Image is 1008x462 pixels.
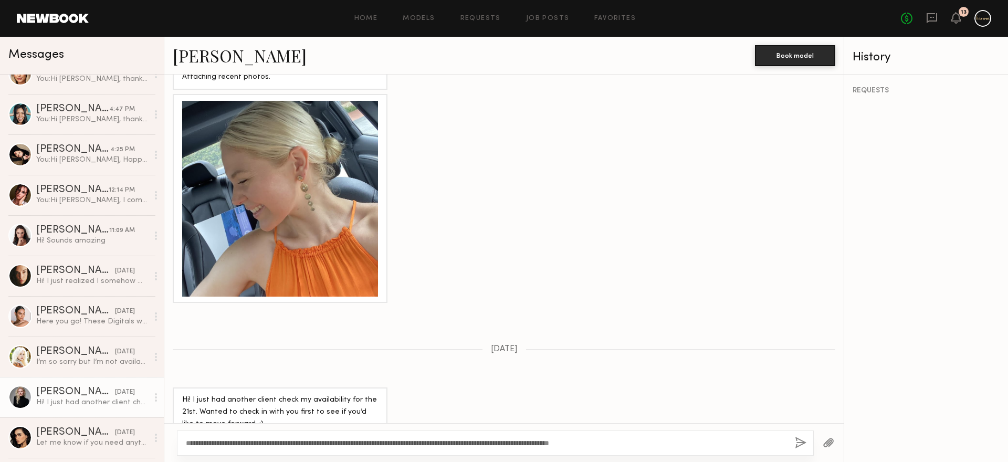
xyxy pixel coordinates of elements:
[109,226,135,236] div: 11:09 AM
[36,346,115,357] div: [PERSON_NAME]
[109,185,135,195] div: 12:14 PM
[594,15,636,22] a: Favorites
[403,15,435,22] a: Models
[36,195,148,205] div: You: Hi [PERSON_NAME], I completely apologize about that. I just updated the request to reflect t...
[36,397,148,407] div: Hi! I just had another client check my availability for the 21st. Wanted to check in with you fir...
[36,236,148,246] div: Hi! Sounds amazing
[36,306,115,317] div: [PERSON_NAME]
[460,15,501,22] a: Requests
[110,145,135,155] div: 4:25 PM
[36,225,109,236] div: [PERSON_NAME]
[115,266,135,276] div: [DATE]
[182,394,378,430] div: Hi! I just had another client check my availability for the 21st. Wanted to check in with you fir...
[36,438,148,448] div: Let me know if you need anything else ❤️
[36,317,148,327] div: Here you go! These Digitals were made [DATE] xx [URL][DOMAIN_NAME]
[36,114,148,124] div: You: Hi [PERSON_NAME], thanks for reaching out! Currently, we are heading in another direction. W...
[173,44,307,67] a: [PERSON_NAME]
[115,428,135,438] div: [DATE]
[36,276,148,286] div: Hi! I just realized I somehow missed your message earlier I didn’t get a notification for it. I r...
[36,155,148,165] div: You: Hi [PERSON_NAME], Happy [DATE]! We would like to proceed with the booking and would like to ...
[115,307,135,317] div: [DATE]
[354,15,378,22] a: Home
[526,15,570,22] a: Job Posts
[36,104,109,114] div: [PERSON_NAME]
[8,49,64,61] span: Messages
[36,427,115,438] div: [PERSON_NAME]
[755,45,835,66] button: Book model
[115,387,135,397] div: [DATE]
[36,357,148,367] div: I’m so sorry but I’m not available that day unfortunately:(
[36,144,110,155] div: [PERSON_NAME]
[109,104,135,114] div: 4:47 PM
[36,74,148,84] div: You: Hi [PERSON_NAME], thanks for reaching out! Currently, we are heading in another direction. W...
[853,51,1000,64] div: History
[961,9,967,15] div: 13
[36,185,109,195] div: [PERSON_NAME]
[755,50,835,59] a: Book model
[36,266,115,276] div: [PERSON_NAME]
[115,347,135,357] div: [DATE]
[853,87,1000,94] div: REQUESTS
[36,387,115,397] div: [PERSON_NAME]
[491,345,518,354] span: [DATE]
